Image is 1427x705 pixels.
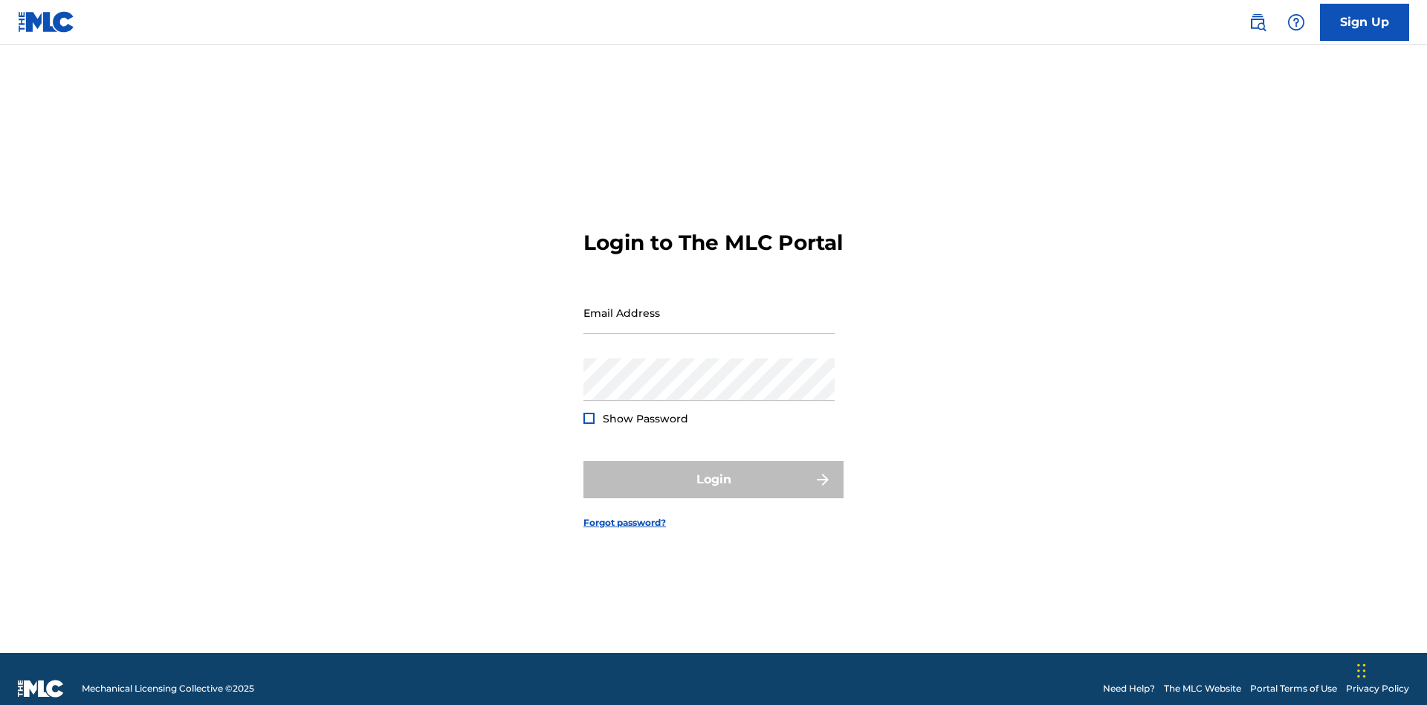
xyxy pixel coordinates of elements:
[1346,682,1409,695] a: Privacy Policy
[82,682,254,695] span: Mechanical Licensing Collective © 2025
[603,412,688,425] span: Show Password
[583,516,666,529] a: Forgot password?
[18,680,64,698] img: logo
[583,230,843,256] h3: Login to The MLC Portal
[1281,7,1311,37] div: Help
[1249,13,1266,31] img: search
[1164,682,1241,695] a: The MLC Website
[1250,682,1337,695] a: Portal Terms of Use
[1287,13,1305,31] img: help
[1320,4,1409,41] a: Sign Up
[1103,682,1155,695] a: Need Help?
[1243,7,1272,37] a: Public Search
[1353,634,1427,705] iframe: Chat Widget
[1357,648,1366,693] div: Drag
[18,11,75,33] img: MLC Logo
